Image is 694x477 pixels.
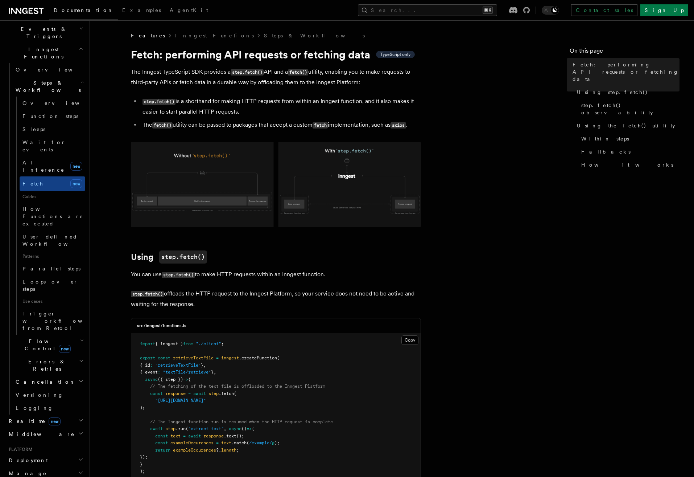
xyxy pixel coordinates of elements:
code: fetch() [288,69,308,76]
a: Steps & Workflows [264,32,365,39]
span: const [155,433,168,439]
h4: On this page [570,46,679,58]
span: ( [234,391,236,396]
span: await [150,426,163,431]
button: Copy [401,335,418,345]
span: // The fetching of the text file is offloaded to the Inngest Platform [150,384,325,389]
span: .createFunction [239,355,277,360]
button: Inngest Functions [6,43,85,63]
span: await [193,391,206,396]
span: Use cases [20,295,85,307]
span: ); [140,405,145,410]
span: new [70,162,82,171]
span: { [188,377,191,382]
code: step.fetch() [231,69,264,76]
span: "textFile/retrieve" [163,370,211,375]
span: ( [247,440,249,445]
p: The Inngest TypeScript SDK provides a API and a utility, enabling you to make requests to third-p... [131,67,421,87]
span: "retrieveTextFile" [155,363,201,368]
span: } [201,363,203,368]
a: step.fetch() observability [578,99,679,119]
span: ?. [216,448,221,453]
span: : [150,363,153,368]
span: text [170,433,181,439]
code: axios [391,122,406,129]
span: step [208,391,219,396]
span: = [188,391,191,396]
span: = [183,433,186,439]
span: Patterns [20,250,85,262]
a: Parallel steps [20,262,85,275]
a: Contact sales [571,4,637,16]
a: Overview [13,63,85,76]
span: () [241,426,247,431]
code: fetch() [152,122,173,129]
a: How it works [578,158,679,171]
span: return [155,448,170,453]
span: async [145,377,158,382]
button: Events & Triggers [6,23,85,43]
span: { [252,426,254,431]
a: Versioning [13,388,85,401]
span: import [140,341,155,346]
span: Examples [122,7,161,13]
a: Sleeps [20,123,85,136]
code: step.fetch() [142,99,175,105]
span: How it works [581,161,673,168]
a: Overview [20,97,85,110]
div: Steps & Workflows [13,97,85,335]
span: ; [221,341,224,346]
button: Search...⌘K [358,4,497,16]
li: is a shorthand for making HTTP requests from within an Inngest function, and it also makes it eas... [140,96,421,117]
span: .text [224,433,236,439]
a: How Functions are executed [20,203,85,230]
a: Fallbacks [578,145,679,158]
a: Using the fetch() utility [574,119,679,132]
span: } [211,370,214,375]
span: Realtime [6,417,61,425]
a: Documentation [49,2,118,20]
span: .run [175,426,186,431]
span: (); [236,433,244,439]
span: Within steps [581,135,629,142]
span: response [203,433,224,439]
span: Loops over steps [22,279,78,292]
span: exampleOccurences [173,448,216,453]
span: Overview [16,67,90,73]
button: Errors & Retries [13,355,85,375]
span: "[URL][DOMAIN_NAME]" [155,398,206,403]
span: Fetch: performing API requests or fetching data [573,61,679,83]
span: Events & Triggers [6,25,79,40]
span: AI Inference [22,160,65,173]
span: { id [140,363,150,368]
span: AgentKit [170,7,208,13]
a: AgentKit [165,2,212,20]
span: Middleware [6,431,75,438]
code: step.fetch() [162,272,195,278]
div: Inngest Functions [6,63,85,415]
span: , [224,426,226,431]
span: , [214,370,216,375]
span: Inngest Functions [6,46,78,60]
span: = [216,440,219,445]
span: "extract-text" [188,426,224,431]
button: Cancellation [13,375,85,388]
span: ; [236,448,239,453]
span: { inngest } [155,341,183,346]
span: new [49,417,61,425]
span: TypeScript only [380,52,410,57]
span: Features [131,32,165,39]
span: Flow Control [13,338,80,352]
span: Function steps [22,113,78,119]
a: Logging [13,401,85,415]
span: g [272,440,274,445]
span: inngest [221,355,239,360]
a: Examples [118,2,165,20]
span: response [165,391,186,396]
span: Versioning [16,392,63,398]
button: Realtimenew [6,415,85,428]
span: => [247,426,252,431]
a: Function steps [20,110,85,123]
span: /example/ [249,440,272,445]
a: Inngest Functions [175,32,254,39]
